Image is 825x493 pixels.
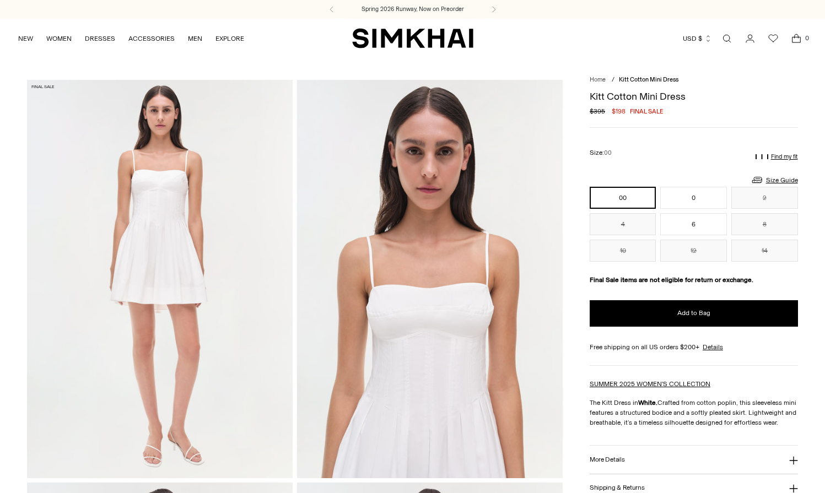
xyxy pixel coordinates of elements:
[739,28,761,50] a: Go to the account page
[590,187,656,209] button: 00
[215,26,244,51] a: EXPLORE
[762,28,784,50] a: Wishlist
[751,173,798,187] a: Size Guide
[731,187,798,209] button: 2
[590,106,605,116] s: $395
[660,213,727,235] button: 6
[128,26,175,51] a: ACCESSORIES
[612,106,626,116] span: $198
[590,148,612,158] label: Size:
[612,75,614,85] div: /
[85,26,115,51] a: DRESSES
[716,28,738,50] a: Open search modal
[590,484,645,491] h3: Shipping & Returns
[590,380,710,388] a: SUMMER 2025 WOMEN'S COLLECTION
[590,456,624,463] h3: More Details
[188,26,202,51] a: MEN
[619,76,678,83] span: Kitt Cotton Mini Dress
[590,213,656,235] button: 4
[660,187,727,209] button: 0
[590,276,753,284] strong: Final Sale items are not eligible for return or exchange.
[46,26,72,51] a: WOMEN
[677,308,710,318] span: Add to Bag
[590,240,656,262] button: 10
[297,80,563,478] img: Kitt Cotton Mini Dress
[590,91,798,101] h1: Kitt Cotton Mini Dress
[352,28,473,49] a: SIMKHAI
[638,399,657,407] strong: White.
[590,398,798,427] p: The Kitt Dress in Crafted from cotton poplin, this sleeveless mini features a structured bodice a...
[604,149,612,156] span: 00
[590,76,606,83] a: Home
[18,26,33,51] a: NEW
[590,342,798,352] div: Free shipping on all US orders $200+
[590,300,798,327] button: Add to Bag
[703,342,723,352] a: Details
[27,80,293,478] img: Kitt Cotton Mini Dress
[683,26,712,51] button: USD $
[590,446,798,474] button: More Details
[362,5,464,14] a: Spring 2026 Runway, Now on Preorder
[660,240,727,262] button: 12
[590,75,798,85] nav: breadcrumbs
[785,28,807,50] a: Open cart modal
[802,33,812,43] span: 0
[731,240,798,262] button: 14
[731,213,798,235] button: 8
